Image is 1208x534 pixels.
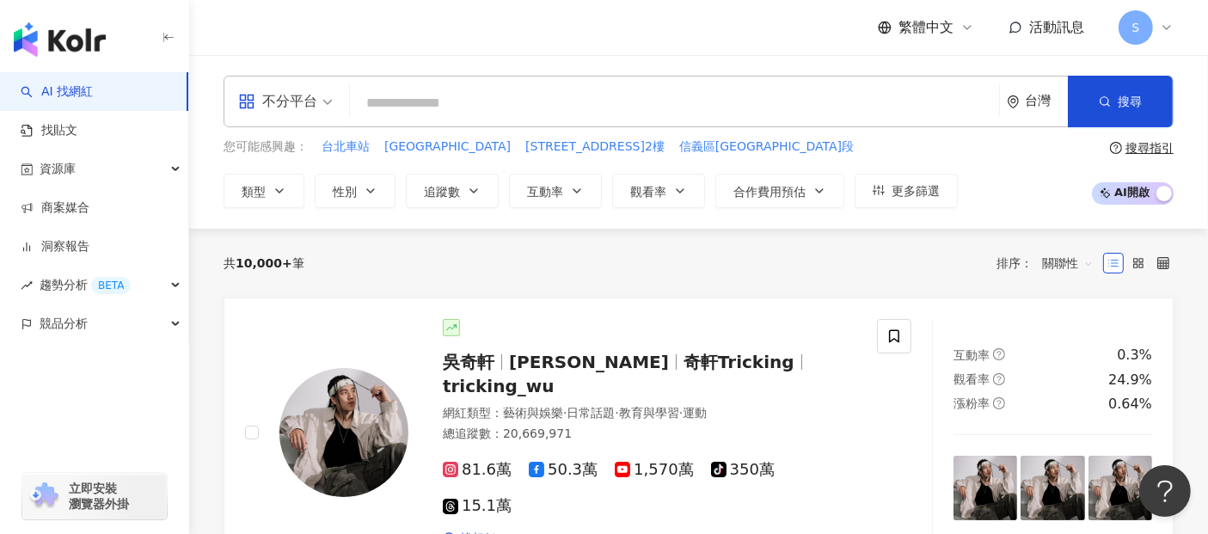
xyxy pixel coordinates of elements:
[954,372,990,386] span: 觀看率
[21,122,77,139] a: 找貼文
[238,88,317,115] div: 不分平台
[321,138,371,157] button: 台北車站
[993,373,1005,385] span: question-circle
[1110,142,1122,154] span: question-circle
[1042,249,1094,277] span: 關聯性
[1108,395,1152,414] div: 0.64%
[21,83,93,101] a: searchAI 找網紅
[996,249,1103,277] div: 排序：
[630,185,666,199] span: 觀看率
[678,138,855,157] button: 信義區[GEOGRAPHIC_DATA]段
[715,174,844,208] button: 合作費用預估
[733,185,806,199] span: 合作費用預估
[684,352,794,372] span: 奇軒Tricking
[993,397,1005,409] span: question-circle
[384,138,511,156] span: [GEOGRAPHIC_DATA]
[1139,465,1191,517] iframe: Help Scout Beacon - Open
[14,22,106,57] img: logo
[28,482,61,510] img: chrome extension
[424,185,460,199] span: 追蹤數
[236,256,292,270] span: 10,000+
[224,174,304,208] button: 類型
[892,184,940,198] span: 更多篩選
[333,185,357,199] span: 性別
[315,174,396,208] button: 性別
[529,461,598,479] span: 50.3萬
[406,174,499,208] button: 追蹤數
[615,406,618,420] span: ·
[1025,94,1068,108] div: 台灣
[993,348,1005,360] span: question-circle
[954,396,990,410] span: 漲粉率
[503,406,563,420] span: 藝術與娛樂
[224,138,308,156] span: 您可能感興趣：
[1021,456,1084,519] img: post-image
[40,266,131,304] span: 趨勢分析
[383,138,512,157] button: [GEOGRAPHIC_DATA]
[91,277,131,294] div: BETA
[443,376,555,396] span: tricking_wu
[40,304,88,343] span: 競品分析
[619,406,679,420] span: 教育與學習
[1088,456,1152,519] img: post-image
[711,461,775,479] span: 350萬
[525,138,665,156] span: [STREET_ADDRESS]2樓
[1029,19,1084,35] span: 活動訊息
[1118,95,1142,108] span: 搜尋
[238,93,255,110] span: appstore
[443,405,856,422] div: 網紅類型 ：
[279,368,408,497] img: KOL Avatar
[40,150,76,188] span: 資源庫
[22,473,167,519] a: chrome extension立即安裝 瀏覽器外掛
[509,352,669,372] span: [PERSON_NAME]
[443,426,856,443] div: 總追蹤數 ： 20,669,971
[322,138,370,156] span: 台北車站
[954,456,1017,519] img: post-image
[567,406,615,420] span: 日常話題
[615,461,694,479] span: 1,570萬
[1117,346,1152,365] div: 0.3%
[563,406,567,420] span: ·
[1068,76,1173,127] button: 搜尋
[21,279,33,292] span: rise
[1007,95,1020,108] span: environment
[524,138,665,157] button: [STREET_ADDRESS]2樓
[443,497,512,515] span: 15.1萬
[1108,371,1152,390] div: 24.9%
[69,481,129,512] span: 立即安裝 瀏覽器外掛
[21,199,89,217] a: 商案媒合
[679,406,683,420] span: ·
[1125,141,1174,155] div: 搜尋指引
[443,461,512,479] span: 81.6萬
[224,256,304,270] div: 共 筆
[954,348,990,362] span: 互動率
[855,174,958,208] button: 更多篩選
[679,138,854,156] span: 信義區[GEOGRAPHIC_DATA]段
[527,185,563,199] span: 互動率
[1132,18,1140,37] span: S
[509,174,602,208] button: 互動率
[898,18,954,37] span: 繁體中文
[443,352,494,372] span: 吳奇軒
[21,238,89,255] a: 洞察報告
[612,174,705,208] button: 觀看率
[242,185,266,199] span: 類型
[683,406,707,420] span: 運動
